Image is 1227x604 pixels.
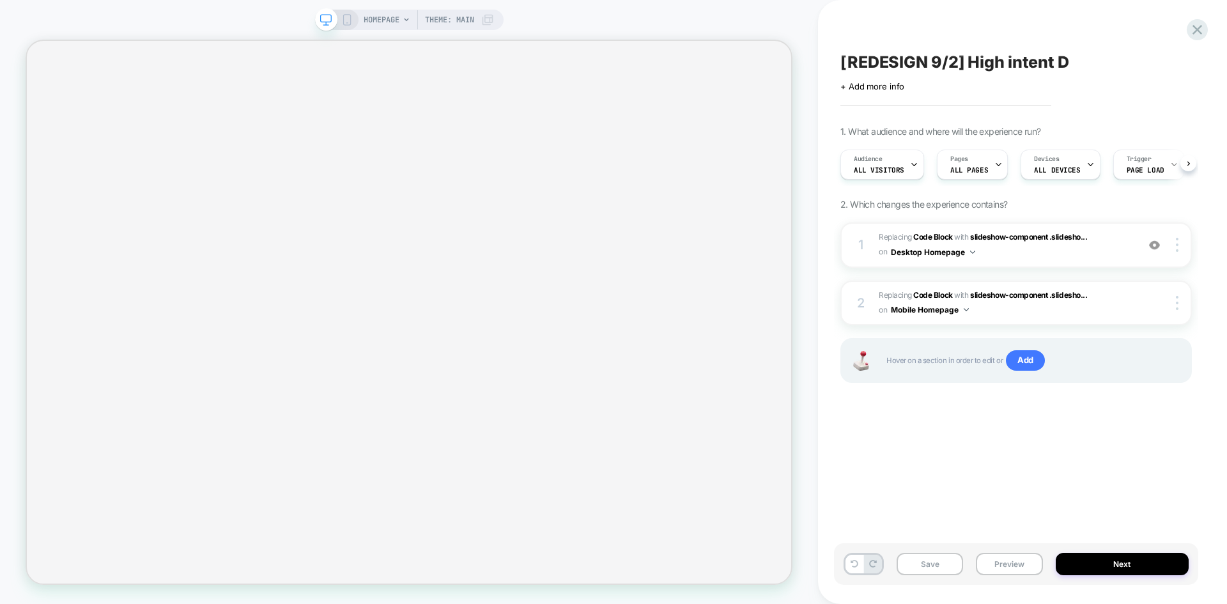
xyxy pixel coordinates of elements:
b: Code Block [913,232,952,242]
span: WITH [954,290,968,300]
span: Page Load [1127,166,1164,174]
span: 1. What audience and where will the experience run? [840,126,1040,137]
span: Hover on a section in order to edit or [886,350,1178,371]
span: on [879,303,887,317]
img: Joystick [848,351,874,371]
span: Add [1006,350,1045,371]
img: close [1176,296,1178,310]
img: close [1176,238,1178,252]
button: Mobile Homepage [891,302,969,318]
span: [REDESIGN 9/2] High intent D [840,52,1069,72]
span: All Visitors [854,166,904,174]
span: slideshow-component .slidesho... [970,232,1087,242]
img: down arrow [970,251,975,254]
span: Pages [950,155,968,164]
b: Code Block [913,290,952,300]
span: Trigger [1127,155,1152,164]
div: 2 [854,291,867,314]
span: ALL PAGES [950,166,988,174]
div: 1 [854,233,867,256]
span: Replacing [879,232,953,242]
span: slideshow-component .slidesho... [970,290,1087,300]
span: WITH [954,232,968,242]
span: on [879,245,887,259]
span: + Add more info [840,81,904,91]
span: HOMEPAGE [364,10,399,30]
img: crossed eye [1149,240,1160,251]
span: ALL DEVICES [1034,166,1080,174]
img: down arrow [964,308,969,311]
span: Theme: MAIN [425,10,474,30]
button: Preview [976,553,1042,575]
button: Desktop Homepage [891,244,975,260]
span: 2. Which changes the experience contains? [840,199,1007,210]
button: Next [1056,553,1189,575]
button: Save [897,553,963,575]
span: Audience [854,155,883,164]
span: Devices [1034,155,1059,164]
span: Replacing [879,290,953,300]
